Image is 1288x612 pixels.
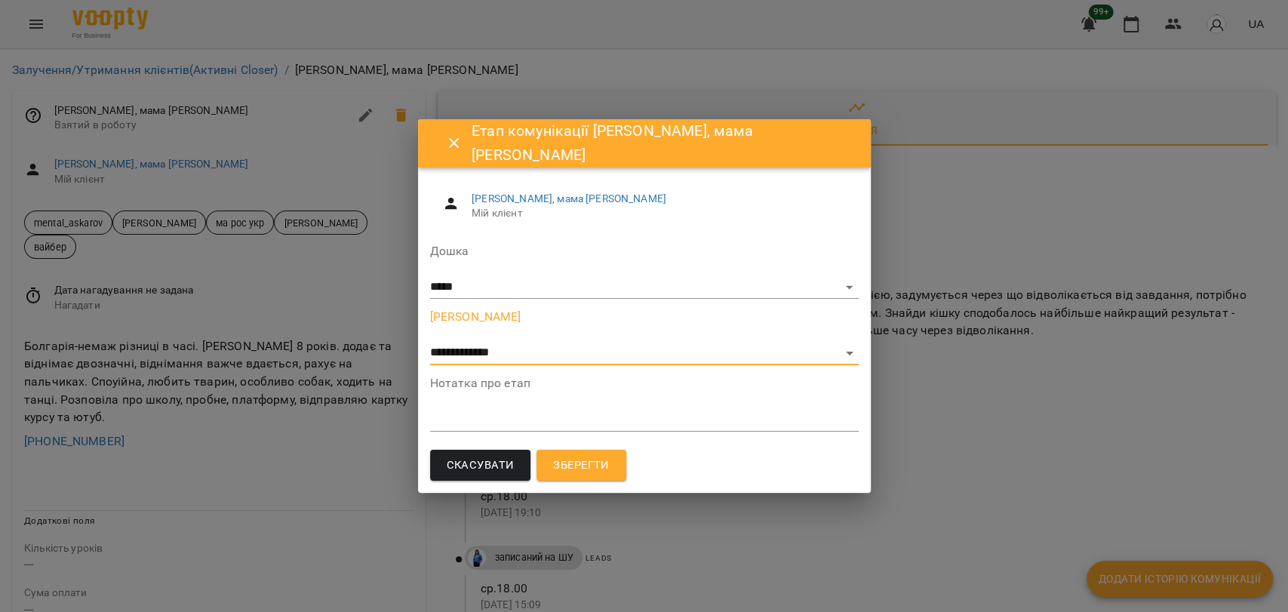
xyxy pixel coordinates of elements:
a: [PERSON_NAME], мама [PERSON_NAME] [472,192,666,205]
button: Close [436,125,472,161]
label: [PERSON_NAME] [430,311,859,323]
span: Мій клієнт [472,206,846,221]
button: Скасувати [430,450,531,481]
button: Зберегти [536,450,626,481]
label: Дошка [430,245,859,257]
span: Скасувати [447,456,515,475]
label: Нотатка про етап [430,377,859,389]
span: Зберегти [553,456,609,475]
h6: Етап комунікації [PERSON_NAME], мама [PERSON_NAME] [472,119,852,167]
